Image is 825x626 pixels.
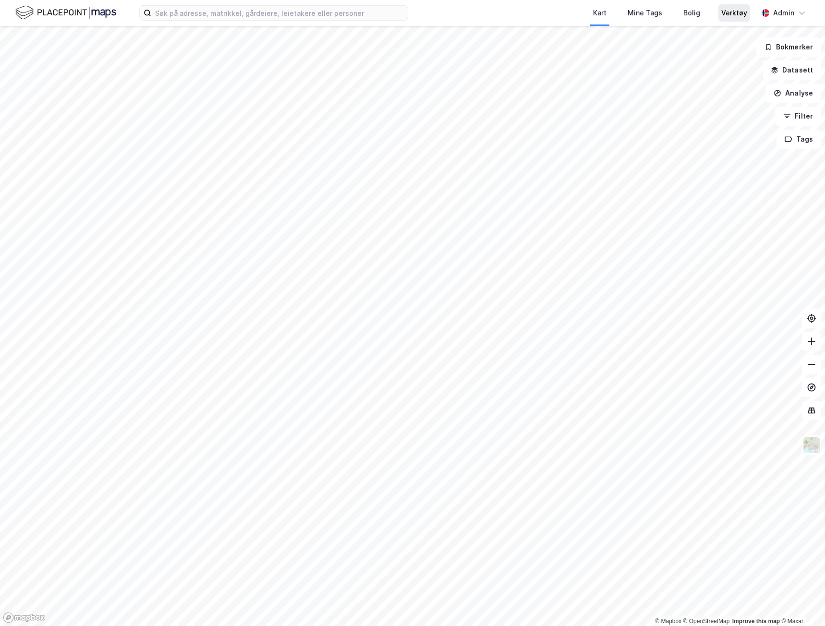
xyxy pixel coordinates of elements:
div: Admin [773,7,794,19]
a: Mapbox homepage [3,612,45,623]
div: Verktøy [721,7,747,19]
img: Z [802,436,821,454]
div: Kart [593,7,607,19]
a: Improve this map [732,618,780,625]
iframe: Chat Widget [777,580,825,626]
img: logo.f888ab2527a4732fd821a326f86c7f29.svg [15,4,116,21]
div: Mine Tags [628,7,662,19]
button: Filter [775,107,821,126]
button: Bokmerker [756,37,821,57]
button: Analyse [765,84,821,103]
input: Søk på adresse, matrikkel, gårdeiere, leietakere eller personer [151,6,408,20]
div: Kontrollprogram for chat [777,580,825,626]
a: OpenStreetMap [683,618,730,625]
a: Mapbox [655,618,681,625]
button: Datasett [763,60,821,80]
button: Tags [776,130,821,149]
div: Bolig [683,7,700,19]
